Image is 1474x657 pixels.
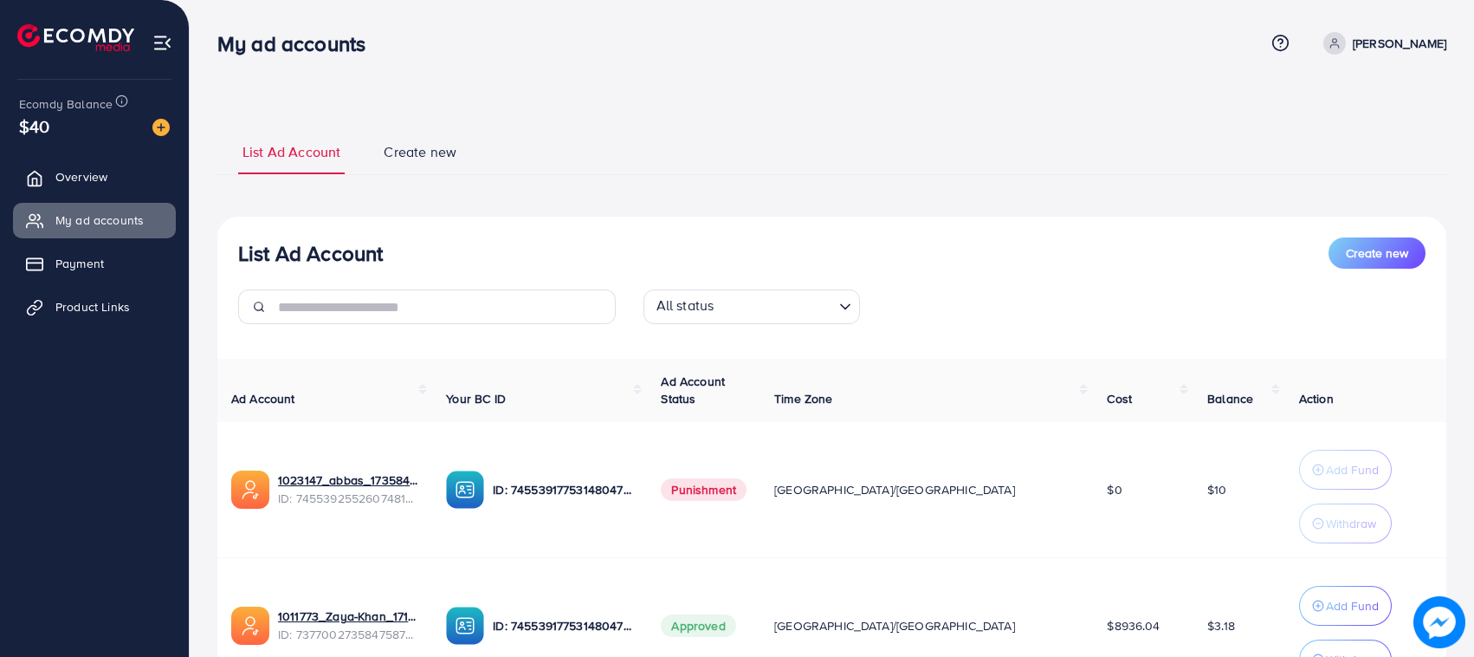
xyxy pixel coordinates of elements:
[238,241,383,266] h3: List Ad Account
[152,119,170,136] img: image
[643,289,860,324] div: Search for option
[493,615,633,636] p: ID: 7455391775314804752
[446,390,506,407] span: Your BC ID
[653,292,718,320] span: All status
[1107,481,1122,498] span: $0
[1299,390,1334,407] span: Action
[55,298,130,315] span: Product Links
[55,211,144,229] span: My ad accounts
[774,481,1015,498] span: [GEOGRAPHIC_DATA]/[GEOGRAPHIC_DATA]
[278,490,418,507] span: ID: 7455392552607481857
[493,479,633,500] p: ID: 7455391775314804752
[1299,586,1392,626] button: Add Fund
[17,24,134,51] img: logo
[278,608,418,625] a: 1011773_Zaya-Khan_1717592302951
[1353,33,1446,54] p: [PERSON_NAME]
[278,626,418,643] span: ID: 7377002735847587841
[1299,450,1392,490] button: Add Fund
[13,203,176,237] a: My ad accounts
[231,607,269,645] img: ic-ads-acc.e4c84228.svg
[55,255,104,272] span: Payment
[1207,481,1226,498] span: $10
[661,478,747,501] span: Punishment
[217,31,379,56] h3: My ad accounts
[719,293,831,320] input: Search for option
[1207,617,1235,634] span: $3.18
[1207,390,1253,407] span: Balance
[1414,597,1464,647] img: image
[152,33,172,53] img: menu
[278,472,418,507] div: <span class='underline'>1023147_abbas_1735843853887</span></br>7455392552607481857
[661,373,725,407] span: Ad Account Status
[1326,459,1379,480] p: Add Fund
[446,471,484,509] img: ic-ba-acc.ded83a64.svg
[774,390,832,407] span: Time Zone
[661,615,735,637] span: Approved
[1329,237,1426,269] button: Create new
[231,471,269,509] img: ic-ads-acc.e4c84228.svg
[1346,244,1408,262] span: Create new
[13,246,176,281] a: Payment
[19,95,113,113] span: Ecomdy Balance
[278,608,418,643] div: <span class='underline'>1011773_Zaya-Khan_1717592302951</span></br>7377002735847587841
[19,114,49,139] span: $40
[774,617,1015,634] span: [GEOGRAPHIC_DATA]/[GEOGRAPHIC_DATA]
[1316,32,1446,55] a: [PERSON_NAME]
[446,607,484,645] img: ic-ba-acc.ded83a64.svg
[55,168,107,185] span: Overview
[13,289,176,324] a: Product Links
[231,390,295,407] span: Ad Account
[242,142,340,162] span: List Ad Account
[1326,513,1376,534] p: Withdraw
[1326,595,1379,616] p: Add Fund
[1107,617,1160,634] span: $8936.04
[384,142,456,162] span: Create new
[1299,504,1392,543] button: Withdraw
[278,472,418,489] a: 1023147_abbas_1735843853887
[13,159,176,194] a: Overview
[1107,390,1132,407] span: Cost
